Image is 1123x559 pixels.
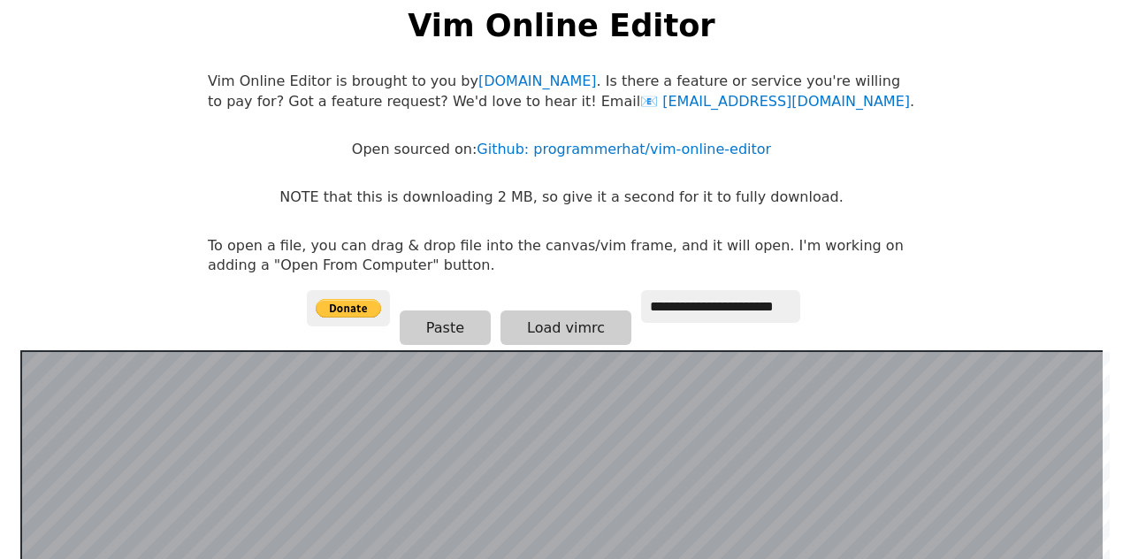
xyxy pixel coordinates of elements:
[478,73,597,89] a: [DOMAIN_NAME]
[352,140,771,159] p: Open sourced on:
[208,236,915,276] p: To open a file, you can drag & drop file into the canvas/vim frame, and it will open. I'm working...
[400,310,491,345] button: Paste
[208,72,915,111] p: Vim Online Editor is brought to you by . Is there a feature or service you're willing to pay for?...
[408,4,714,47] h1: Vim Online Editor
[500,310,631,345] button: Load vimrc
[279,188,843,207] p: NOTE that this is downloading 2 MB, so give it a second for it to fully download.
[640,93,910,110] a: [EMAIL_ADDRESS][DOMAIN_NAME]
[477,141,771,157] a: Github: programmerhat/vim-online-editor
